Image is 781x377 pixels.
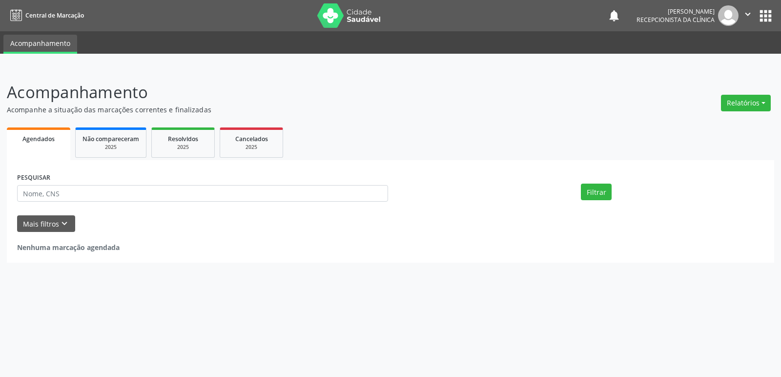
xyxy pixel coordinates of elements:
[7,80,544,105] p: Acompanhamento
[607,9,621,22] button: notifications
[721,95,771,111] button: Relatórios
[742,9,753,20] i: 
[82,144,139,151] div: 2025
[637,16,715,24] span: Recepcionista da clínica
[7,105,544,115] p: Acompanhe a situação das marcações correntes e finalizadas
[82,135,139,143] span: Não compareceram
[17,243,120,252] strong: Nenhuma marcação agendada
[235,135,268,143] span: Cancelados
[168,135,198,143] span: Resolvidos
[17,215,75,232] button: Mais filtroskeyboard_arrow_down
[17,185,388,202] input: Nome, CNS
[159,144,207,151] div: 2025
[59,218,70,229] i: keyboard_arrow_down
[227,144,276,151] div: 2025
[637,7,715,16] div: [PERSON_NAME]
[25,11,84,20] span: Central de Marcação
[739,5,757,26] button: 
[718,5,739,26] img: img
[7,7,84,23] a: Central de Marcação
[22,135,55,143] span: Agendados
[581,184,612,200] button: Filtrar
[17,170,50,186] label: PESQUISAR
[757,7,774,24] button: apps
[3,35,77,54] a: Acompanhamento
